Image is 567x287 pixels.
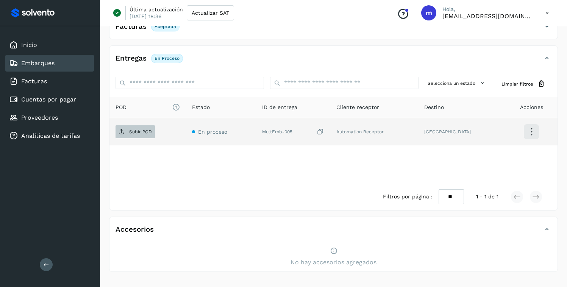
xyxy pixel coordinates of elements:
h4: Entregas [116,54,147,63]
a: Cuentas por pagar [21,96,76,103]
div: Analiticas de tarifas [5,128,94,144]
h4: Accesorios [116,225,154,234]
div: Cuentas por pagar [5,91,94,108]
a: Proveedores [21,114,58,121]
div: FacturasAceptada [109,20,558,39]
p: mercedes@solvento.mx [442,12,533,20]
span: Destino [424,103,444,111]
p: En proceso [155,56,180,61]
p: Subir POD [129,129,152,134]
h4: Facturas [116,22,147,31]
span: Filtros por página : [383,193,433,201]
p: Aceptada [155,24,176,29]
button: Subir POD [116,125,155,138]
a: Facturas [21,78,47,85]
span: Cliente receptor [336,103,379,111]
button: Limpiar filtros [495,77,551,91]
div: Inicio [5,37,94,53]
a: Inicio [21,41,37,48]
span: No hay accesorios agregados [291,258,376,267]
p: Hola, [442,6,533,12]
span: Limpiar filtros [501,81,533,87]
span: ID de entrega [262,103,297,111]
span: En proceso [198,129,227,135]
a: Analiticas de tarifas [21,132,80,139]
div: Facturas [5,73,94,90]
button: Actualizar SAT [187,5,234,20]
p: [DATE] 18:36 [130,13,162,20]
p: Última actualización [130,6,183,13]
div: EntregasEn proceso [109,52,558,71]
button: Selecciona un estado [425,77,489,89]
span: Actualizar SAT [192,10,229,16]
a: Embarques [21,59,55,67]
span: POD [116,103,180,111]
span: 1 - 1 de 1 [476,193,498,201]
div: MultEmb-005 [262,128,324,136]
td: [GEOGRAPHIC_DATA] [418,118,505,145]
div: Proveedores [5,109,94,126]
div: Embarques [5,55,94,72]
span: Acciones [520,103,543,111]
span: Estado [192,103,210,111]
div: Accesorios [109,223,558,242]
td: Automation Receptor [330,118,419,145]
